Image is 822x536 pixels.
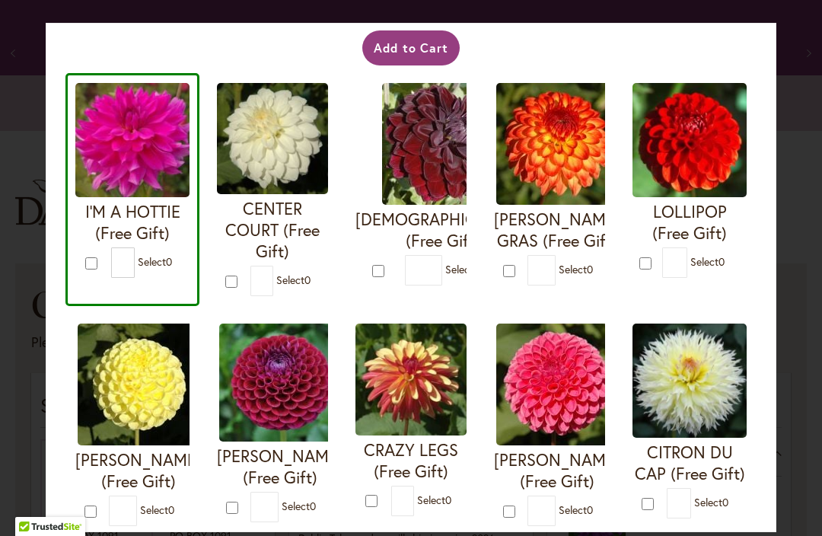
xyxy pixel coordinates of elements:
span: 0 [587,262,593,276]
h4: [PERSON_NAME] (Free Gift) [75,449,202,492]
h4: I'M A HOTTIE (Free Gift) [75,201,190,244]
img: CENTER COURT (Free Gift) [217,83,328,194]
img: LOLLIPOP (Free Gift) [632,83,747,197]
img: I'M A HOTTIE (Free Gift) [75,83,190,197]
h4: CRAZY LEGS (Free Gift) [355,439,467,482]
span: 0 [445,492,451,506]
h4: [DEMOGRAPHIC_DATA] (Free Gift) [355,209,530,251]
span: 0 [310,499,316,513]
span: Select [690,254,725,269]
img: CITRON DU CAP (Free Gift) [632,324,747,438]
span: Select [445,262,479,276]
img: IVANETTI (Free Gift) [219,324,341,442]
h4: CENTER COURT (Free Gift) [217,198,328,262]
h4: CITRON DU CAP (Free Gift) [632,442,747,484]
span: 0 [304,273,311,287]
span: Select [282,499,316,513]
span: Select [140,502,174,517]
span: Select [694,495,728,509]
span: 0 [168,502,174,517]
img: VOODOO (Free Gift) [382,83,504,205]
h4: LOLLIPOP (Free Gift) [632,201,747,244]
span: 0 [587,502,593,517]
span: 0 [718,254,725,269]
iframe: Launch Accessibility Center [11,482,54,525]
h4: [PERSON_NAME] (Free Gift) [494,449,620,492]
h4: [PERSON_NAME] (Free Gift) [217,445,343,488]
button: Add to Cart [362,30,460,65]
span: Select [559,262,593,276]
span: Select [276,273,311,287]
img: REBECCA LYNN (Free Gift) [496,324,618,445]
img: MARDY GRAS (Free Gift) [496,83,618,205]
span: 0 [722,495,728,509]
img: CRAZY LEGS (Free Gift) [355,324,467,435]
img: NETTIE (Free Gift) [78,324,199,445]
span: 0 [166,254,172,269]
span: Select [417,492,451,506]
span: Select [559,502,593,517]
h4: [PERSON_NAME] GRAS (Free Gift) [494,209,620,251]
span: Select [138,254,172,269]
